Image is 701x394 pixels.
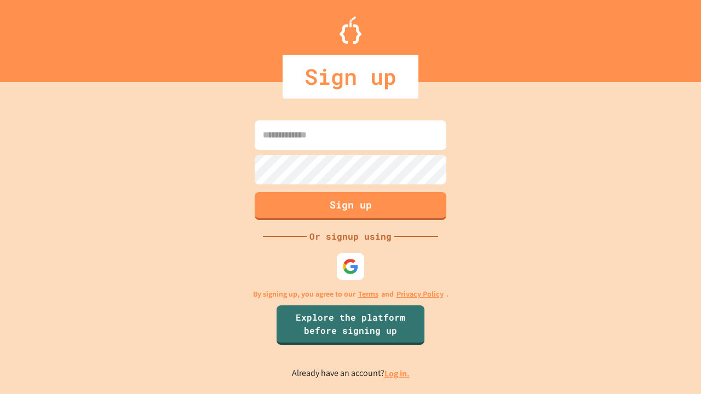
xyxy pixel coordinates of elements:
[358,288,378,300] a: Terms
[397,288,444,300] a: Privacy Policy
[253,288,449,300] p: By signing up, you agree to our and .
[342,258,359,275] img: google-icon.svg
[292,367,410,380] p: Already have an account?
[255,192,446,220] button: Sign up
[340,16,361,44] img: Logo.svg
[277,305,424,345] a: Explore the platform before signing up
[283,55,418,99] div: Sign up
[384,368,410,379] a: Log in.
[307,230,394,243] div: Or signup using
